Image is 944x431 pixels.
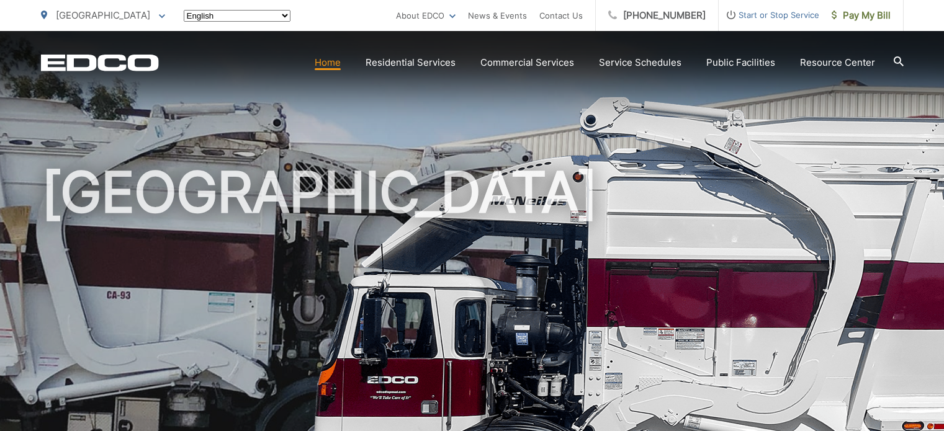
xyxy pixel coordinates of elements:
a: EDCD logo. Return to the homepage. [41,54,159,71]
a: News & Events [468,8,527,23]
a: Contact Us [539,8,583,23]
a: About EDCO [396,8,456,23]
a: Residential Services [366,55,456,70]
a: Home [315,55,341,70]
a: Resource Center [800,55,875,70]
a: Service Schedules [599,55,681,70]
select: Select a language [184,10,290,22]
span: Pay My Bill [832,8,891,23]
span: [GEOGRAPHIC_DATA] [56,9,150,21]
a: Commercial Services [480,55,574,70]
a: Public Facilities [706,55,775,70]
